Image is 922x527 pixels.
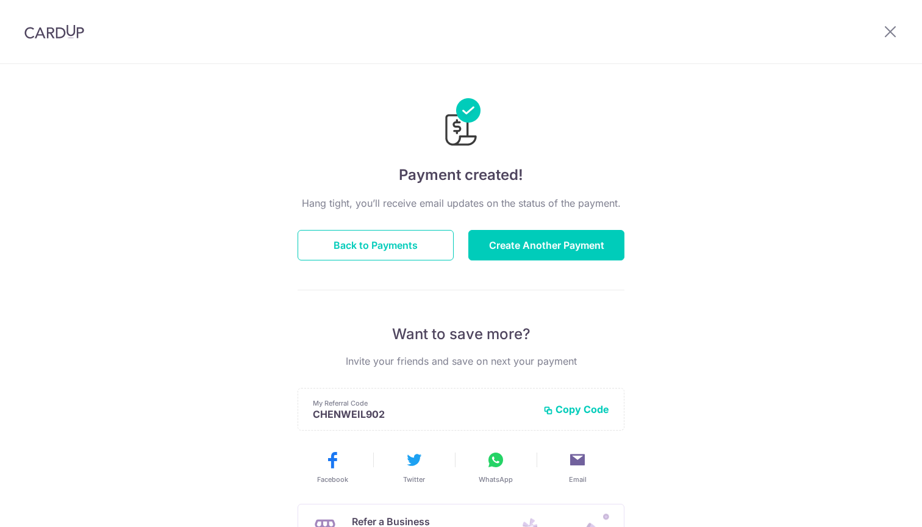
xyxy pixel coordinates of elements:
[543,403,609,415] button: Copy Code
[24,24,84,39] img: CardUp
[298,230,454,260] button: Back to Payments
[317,475,348,484] span: Facebook
[313,398,534,408] p: My Referral Code
[296,450,368,484] button: Facebook
[298,324,624,344] p: Want to save more?
[403,475,425,484] span: Twitter
[479,475,513,484] span: WhatsApp
[460,450,532,484] button: WhatsApp
[298,164,624,186] h4: Payment created!
[378,450,450,484] button: Twitter
[298,196,624,210] p: Hang tight, you’ll receive email updates on the status of the payment.
[468,230,624,260] button: Create Another Payment
[541,450,613,484] button: Email
[441,98,481,149] img: Payments
[298,354,624,368] p: Invite your friends and save on next your payment
[569,475,587,484] span: Email
[313,408,534,420] p: CHENWEIL902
